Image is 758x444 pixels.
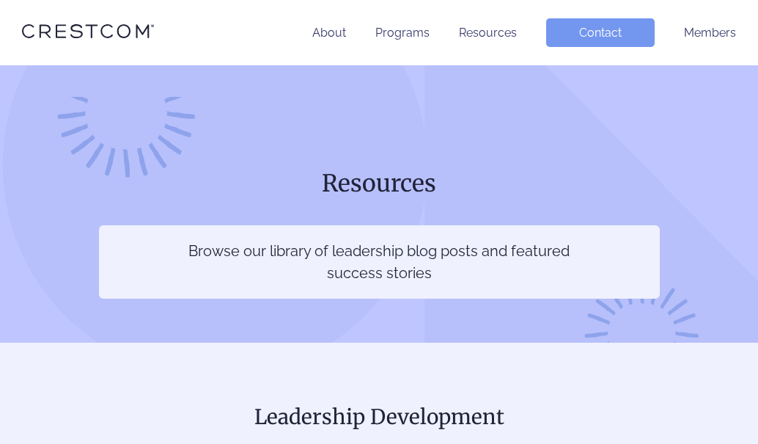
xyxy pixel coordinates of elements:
[684,26,736,40] a: Members
[546,18,655,47] a: Contact
[375,26,430,40] a: Programs
[99,168,660,199] h1: Resources
[459,26,517,40] a: Resources
[312,26,346,40] a: About
[188,240,571,284] p: Browse our library of leadership blog posts and featured success stories
[22,401,736,432] h2: Leadership Development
